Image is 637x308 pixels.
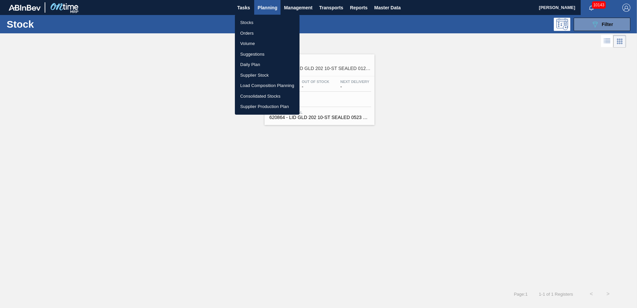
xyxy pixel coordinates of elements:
[235,91,300,102] a: Consolidated Stocks
[235,59,300,70] a: Daily Plan
[235,17,300,28] a: Stocks
[235,80,300,91] a: Load Composition Planning
[235,101,300,112] a: Supplier Production Plan
[235,38,300,49] a: Volume
[235,70,300,81] a: Supplier Stock
[235,28,300,39] a: Orders
[235,49,300,60] a: Suggestions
